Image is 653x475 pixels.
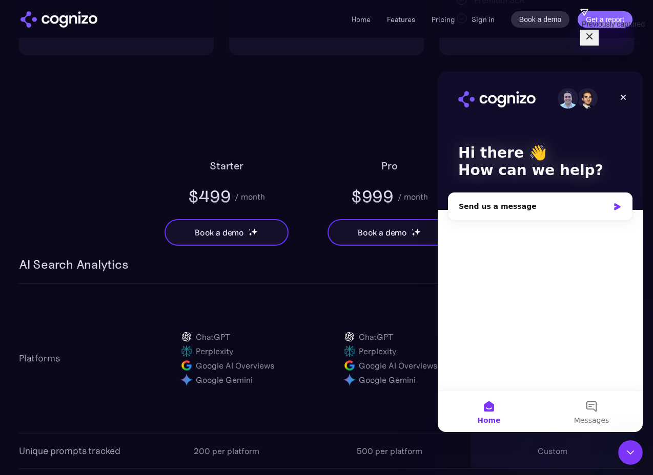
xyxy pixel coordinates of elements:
[194,445,259,457] div: 200 per platform
[165,219,289,246] a: Book a demostarstarstar
[538,445,567,457] div: Custom
[398,190,428,203] div: / month
[251,228,258,235] img: star
[210,158,243,174] h2: Starter
[235,190,265,203] div: / month
[195,226,244,239] div: Book a demo
[196,374,253,386] div: Google Gemini
[351,185,394,208] div: $999
[352,15,371,24] a: Home
[359,359,437,372] div: Google AI Overviews
[328,219,452,246] a: Book a demostarstarstar
[196,345,233,357] div: Perplexity
[359,345,396,357] div: Perplexity
[188,185,231,208] div: $499
[357,445,422,457] div: 500 per platform
[578,11,632,28] a: Get a report
[249,232,252,236] img: star
[381,158,397,174] h2: Pro
[414,228,421,235] img: star
[249,229,250,230] img: star
[472,13,495,26] a: Sign in
[21,11,97,28] a: home
[19,351,59,365] div: Platforms
[359,374,416,386] div: Google Gemini
[412,232,415,236] img: star
[438,72,643,432] iframe: Intercom live chat
[21,11,97,28] img: cognizo logo
[359,331,393,343] div: ChatGPT
[511,11,570,28] a: Book a demo
[19,444,120,458] div: Unique prompts tracked
[196,331,230,343] div: ChatGPT
[412,229,413,230] img: star
[358,226,407,239] div: Book a demo
[387,15,415,24] a: Features
[432,15,455,24] a: Pricing
[618,440,643,465] iframe: Intercom live chat
[196,359,274,372] div: Google AI Overviews
[19,256,128,273] h3: AI Search Analytics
